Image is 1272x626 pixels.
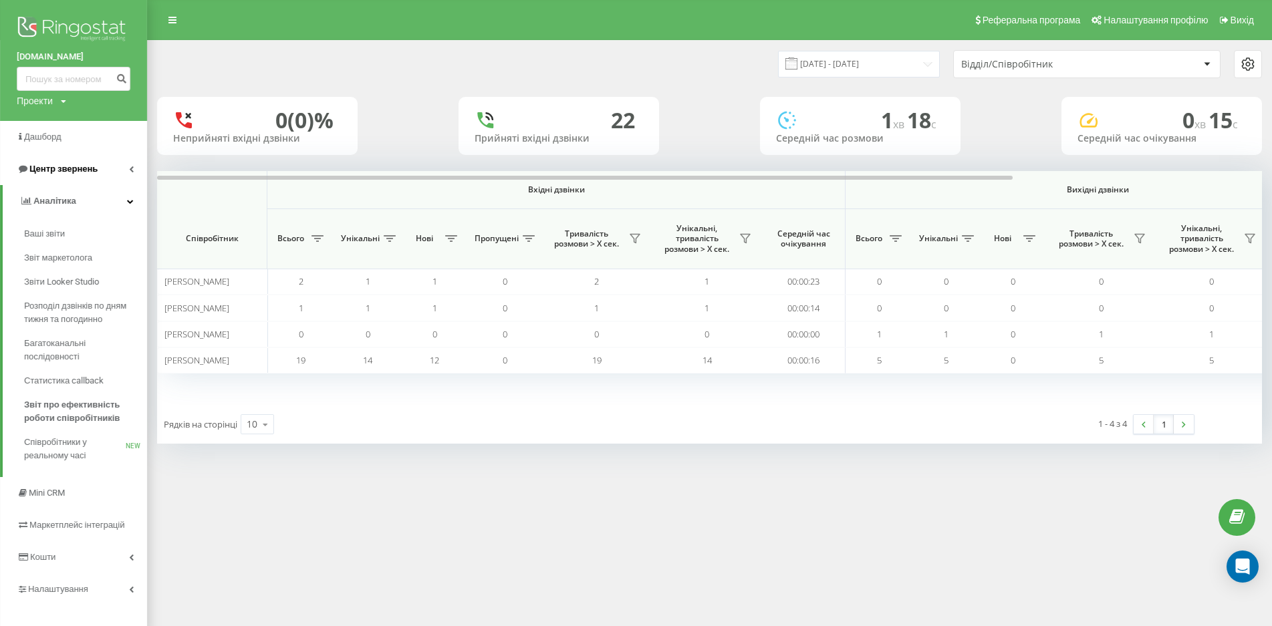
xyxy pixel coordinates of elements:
[475,133,643,144] div: Прийняті вхідні дзвінки
[1233,117,1238,132] span: c
[893,117,907,132] span: хв
[961,59,1121,70] div: Відділ/Співробітник
[877,328,882,340] span: 1
[24,299,140,326] span: Розподіл дзвінків по дням тижня та погодинно
[1209,354,1214,366] span: 5
[164,302,229,314] span: [PERSON_NAME]
[366,302,370,314] span: 1
[762,347,846,373] td: 00:00:16
[944,328,948,340] span: 1
[24,337,140,363] span: Багатоканальні послідовності
[1011,275,1015,287] span: 0
[302,184,810,195] span: Вхідні дзвінки
[703,354,712,366] span: 14
[919,233,958,244] span: Унікальні
[983,15,1081,25] span: Реферальна програма
[24,369,147,393] a: Статистика callback
[24,374,104,387] span: Статистика callback
[852,233,886,244] span: Всього
[1231,15,1254,25] span: Вихід
[299,275,303,287] span: 2
[29,520,125,530] span: Маркетплейс інтеграцій
[24,398,140,425] span: Звіт про ефективність роботи співробітників
[772,228,835,249] span: Середній час очікування
[24,430,147,468] a: Співробітники у реальному часіNEW
[168,233,255,244] span: Співробітник
[1099,302,1104,314] span: 0
[1182,106,1209,134] span: 0
[762,295,846,321] td: 00:00:14
[366,275,370,287] span: 1
[944,302,948,314] span: 0
[944,354,948,366] span: 5
[29,164,98,174] span: Центр звернень
[173,133,342,144] div: Неприйняті вхідні дзвінки
[944,275,948,287] span: 0
[762,269,846,295] td: 00:00:23
[1098,417,1127,430] div: 1 - 4 з 4
[658,223,735,255] span: Унікальні, тривалість розмови > Х сек.
[762,321,846,347] td: 00:00:00
[548,228,625,249] span: Тривалість розмови > Х сек.
[430,354,439,366] span: 12
[432,302,437,314] span: 1
[877,354,882,366] span: 5
[1194,117,1209,132] span: хв
[1011,328,1015,340] span: 0
[164,275,229,287] span: [PERSON_NAME]
[432,328,437,340] span: 0
[366,328,370,340] span: 0
[1099,275,1104,287] span: 0
[1099,354,1104,366] span: 5
[475,233,519,244] span: Пропущені
[776,133,944,144] div: Середній час розмови
[17,50,130,63] a: [DOMAIN_NAME]
[275,108,334,133] div: 0 (0)%
[1209,275,1214,287] span: 0
[17,13,130,47] img: Ringostat logo
[705,328,709,340] span: 0
[24,275,99,289] span: Звіти Looker Studio
[24,246,147,270] a: Звіт маркетолога
[611,108,635,133] div: 22
[299,328,303,340] span: 0
[1209,106,1238,134] span: 15
[24,331,147,369] a: Багатоканальні послідовності
[705,275,709,287] span: 1
[247,418,257,431] div: 10
[594,302,599,314] span: 1
[30,552,55,562] span: Кошти
[877,275,882,287] span: 0
[877,302,882,314] span: 0
[24,436,126,462] span: Співробітники у реальному часі
[24,294,147,331] a: Розподіл дзвінків по дням тижня та погодинно
[931,117,936,132] span: c
[705,302,709,314] span: 1
[503,302,507,314] span: 0
[503,328,507,340] span: 0
[24,132,61,142] span: Дашборд
[594,328,599,340] span: 0
[33,196,76,206] span: Аналiтика
[408,233,441,244] span: Нові
[1104,15,1208,25] span: Налаштування профілю
[1209,302,1214,314] span: 0
[1099,328,1104,340] span: 1
[432,275,437,287] span: 1
[24,222,147,246] a: Ваші звіти
[29,488,65,498] span: Mini CRM
[164,418,237,430] span: Рядків на сторінці
[503,275,507,287] span: 0
[164,328,229,340] span: [PERSON_NAME]
[907,106,936,134] span: 18
[881,106,907,134] span: 1
[1163,223,1240,255] span: Унікальні, тривалість розмови > Х сек.
[1227,551,1259,583] div: Open Intercom Messenger
[274,233,307,244] span: Всього
[24,393,147,430] a: Звіт про ефективність роботи співробітників
[3,185,147,217] a: Аналiтика
[1077,133,1246,144] div: Середній час очікування
[28,584,88,594] span: Налаштування
[1209,328,1214,340] span: 1
[363,354,372,366] span: 14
